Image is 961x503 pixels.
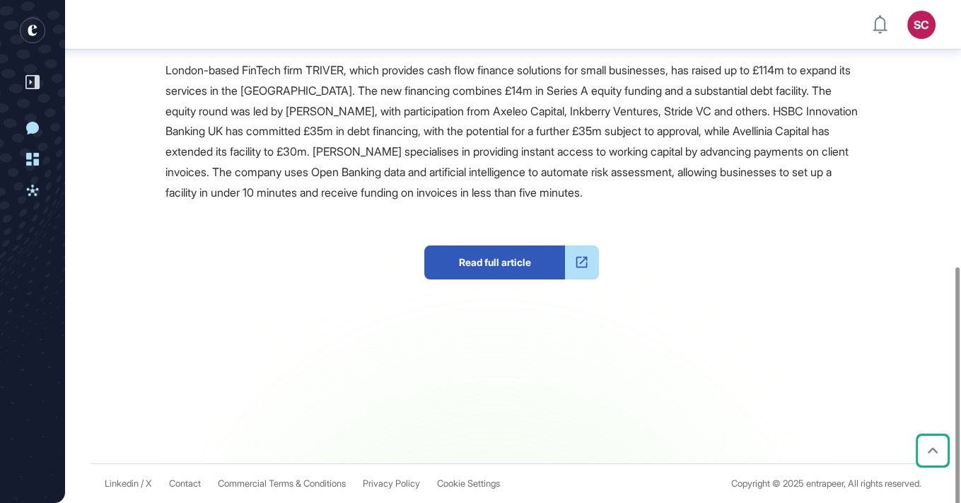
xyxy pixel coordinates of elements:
[363,478,420,489] a: Privacy Policy
[146,478,152,489] a: X
[731,478,921,489] div: Copyright © 2025 entrapeer, All rights reserved.
[218,478,346,489] a: Commercial Terms & Conditions
[169,478,201,489] span: Contact
[165,63,858,200] span: London-based FinTech firm TRIVER, which provides cash flow finance solutions for small businesses...
[141,478,144,489] span: /
[105,478,139,489] a: Linkedin
[20,18,45,43] div: entrapeer-logo
[424,245,599,279] a: Read full article
[907,11,936,39] button: SC
[437,478,500,489] a: Cookie Settings
[424,245,565,279] span: Read full article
